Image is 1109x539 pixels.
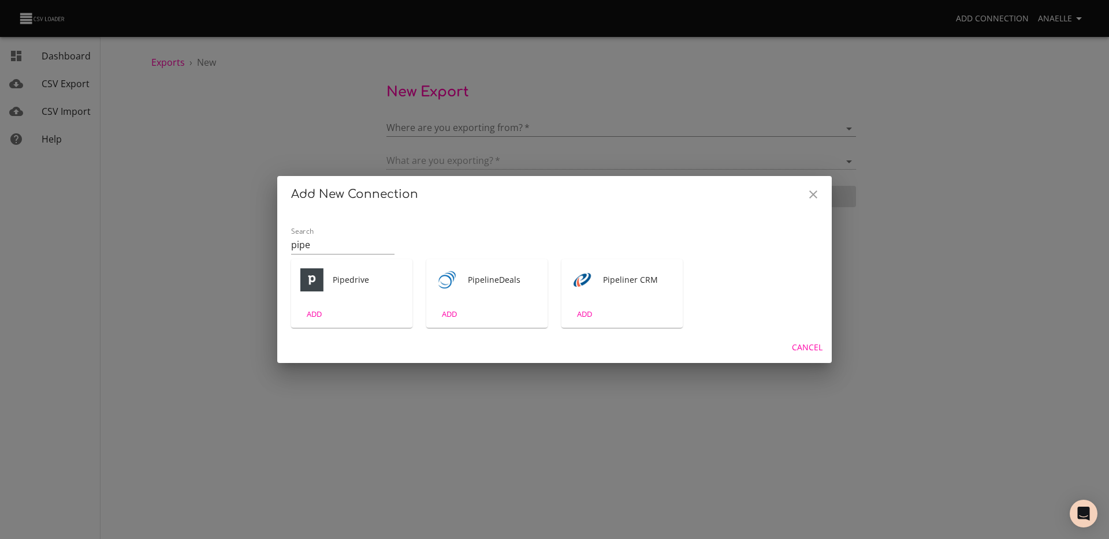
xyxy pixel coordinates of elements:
div: Open Intercom Messenger [1070,500,1097,527]
div: Tool [300,268,323,291]
span: ADD [569,308,600,321]
span: Pipeliner CRM [603,274,673,286]
span: ADD [299,308,330,321]
span: Cancel [792,340,823,355]
span: Pipedrive [333,274,403,286]
span: PipelineDeals [468,274,538,286]
img: Pipedrive [300,268,323,291]
button: ADD [431,305,468,323]
h2: Add New Connection [291,185,818,204]
label: Search [291,228,314,235]
button: ADD [566,305,603,323]
button: ADD [296,305,333,323]
div: Tool [571,268,594,291]
button: Close [799,181,827,208]
img: Pipeliner CRM [571,268,594,291]
div: Tool [436,268,459,291]
button: Cancel [787,337,827,358]
img: PipelineDeals [436,268,459,291]
span: ADD [434,308,465,321]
